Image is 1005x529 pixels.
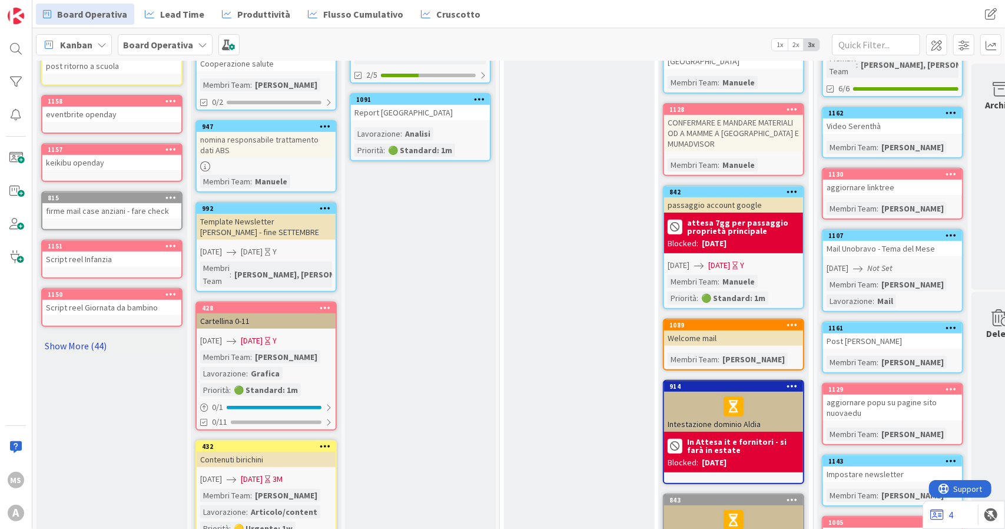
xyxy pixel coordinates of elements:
[197,441,336,467] div: 432Contenuti birichini
[828,518,962,527] div: 1005
[350,93,491,161] a: 1091Report [GEOGRAPHIC_DATA]Lavorazione:AnalisiPriorità:🟢 Standard: 1m
[42,144,181,155] div: 1157
[823,333,962,349] div: Post [PERSON_NAME]
[877,428,878,441] span: :
[42,289,181,300] div: 1150
[702,237,727,250] div: [DATE]
[668,457,698,469] div: Blocked:
[252,489,320,502] div: [PERSON_NAME]
[36,4,134,25] a: Board Operativa
[229,383,231,396] span: :
[252,175,290,188] div: Manuele
[42,58,181,74] div: post ritorno a scuola
[668,76,718,89] div: Membri Team
[823,323,962,333] div: 1161
[827,262,848,275] span: [DATE]
[878,141,947,154] div: [PERSON_NAME]
[41,191,183,230] a: 815firme mail case anziani - fare check
[246,367,248,380] span: :
[42,241,181,252] div: 1151
[823,456,962,467] div: 1143
[822,322,963,373] a: 1161Post [PERSON_NAME]Membri Team:[PERSON_NAME]
[48,290,181,299] div: 1150
[436,7,480,21] span: Cruscotto
[248,367,283,380] div: Grafica
[231,383,301,396] div: 🟢 Standard: 1m
[772,39,788,51] span: 1x
[323,7,403,21] span: Flusso Cumulativo
[828,232,962,240] div: 1107
[878,202,947,215] div: [PERSON_NAME]
[823,517,962,528] div: 1005
[823,384,962,395] div: 1129
[664,104,803,151] div: 1128CONFERMARE E MANDARE MATERIALI OD A MAMME A [GEOGRAPHIC_DATA] E MUMADVISOR
[197,303,336,329] div: 428Cartellina 0-11
[668,237,698,250] div: Blocked:
[827,428,877,441] div: Membri Team
[804,39,820,51] span: 3x
[718,76,719,89] span: :
[202,204,336,213] div: 992
[823,230,962,256] div: 1107Mail Unobravo - Tema del Mese
[273,335,277,347] div: Y
[668,353,718,366] div: Membri Team
[230,268,231,281] span: :
[828,385,962,394] div: 1129
[42,193,181,219] div: 815firme mail case anziani - fare check
[354,144,383,157] div: Priorità
[696,292,698,305] span: :
[138,4,211,25] a: Lead Time
[57,7,127,21] span: Board Operativa
[663,319,804,371] a: 1089Welcome mailMembri Team:[PERSON_NAME]
[878,278,947,291] div: [PERSON_NAME]
[827,52,856,78] div: Membri Team
[215,4,297,25] a: Produttività
[200,246,222,258] span: [DATE]
[42,107,181,122] div: eventbrite openday
[351,94,490,105] div: 1091
[664,187,803,213] div: 842passaggio account google
[664,104,803,115] div: 1128
[123,39,193,51] b: Board Operativa
[195,44,337,111] a: Cooperazione saluteMembri Team:[PERSON_NAME]0/2
[828,170,962,178] div: 1130
[241,335,263,347] span: [DATE]
[877,202,878,215] span: :
[160,7,204,21] span: Lead Time
[708,259,730,272] span: [DATE]
[822,168,963,220] a: 1130aggiornare linktreeMembri Team:[PERSON_NAME]
[42,96,181,122] div: 1158eventbrite openday
[878,356,947,369] div: [PERSON_NAME]
[197,121,336,158] div: 947nomina responsabile trattamento dati ABS
[687,219,800,235] b: attesa 7gg per passaggio proprietà principale
[366,69,377,81] span: 2/5
[48,146,181,154] div: 1157
[823,241,962,256] div: Mail Unobravo - Tema del Mese
[873,295,874,308] span: :
[663,31,804,94] a: SIAE PER ALDIA ON THE ROAD [GEOGRAPHIC_DATA]Membri Team:Manuele
[823,169,962,195] div: 1130aggiornare linktree
[200,383,229,396] div: Priorità
[668,292,696,305] div: Priorità
[788,39,804,51] span: 2x
[197,214,336,240] div: Template Newsletter [PERSON_NAME] - fine SETTEMBRE
[385,144,455,157] div: 🟢 Standard: 1m
[197,452,336,467] div: Contenuti birichini
[664,495,803,505] div: 843
[197,203,336,240] div: 992Template Newsletter [PERSON_NAME] - fine SETTEMBRE
[48,242,181,250] div: 1151
[41,47,183,85] a: post ritorno a scuola
[669,321,803,329] div: 1089
[202,304,336,312] div: 428
[212,416,227,428] span: 0/11
[856,58,858,71] span: :
[828,109,962,117] div: 1162
[878,428,947,441] div: [PERSON_NAME]
[827,278,877,291] div: Membri Team
[718,275,719,288] span: :
[718,158,719,171] span: :
[828,324,962,332] div: 1161
[827,489,877,502] div: Membri Team
[197,303,336,313] div: 428
[241,473,263,485] span: [DATE]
